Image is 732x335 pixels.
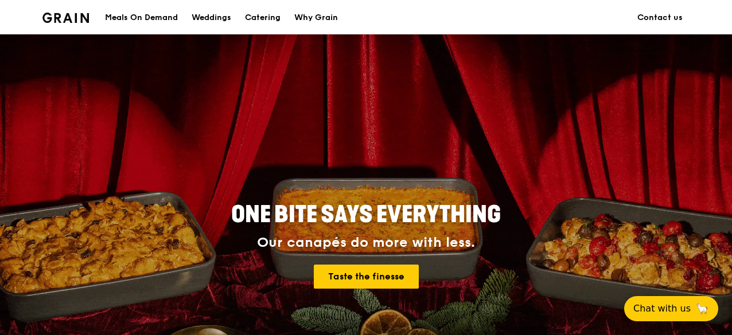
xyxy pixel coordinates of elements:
a: Contact us [630,1,690,35]
span: ONE BITE SAYS EVERYTHING [231,201,501,228]
div: Catering [245,1,281,35]
button: Chat with us🦙 [624,296,718,321]
div: Meals On Demand [105,1,178,35]
div: Weddings [192,1,231,35]
span: 🦙 [695,302,709,316]
div: Why Grain [294,1,338,35]
a: Weddings [185,1,238,35]
div: Our canapés do more with less. [159,235,573,251]
a: Taste the finesse [314,265,419,289]
a: Why Grain [287,1,345,35]
img: Grain [42,13,89,23]
span: Chat with us [633,302,691,316]
a: Catering [238,1,287,35]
